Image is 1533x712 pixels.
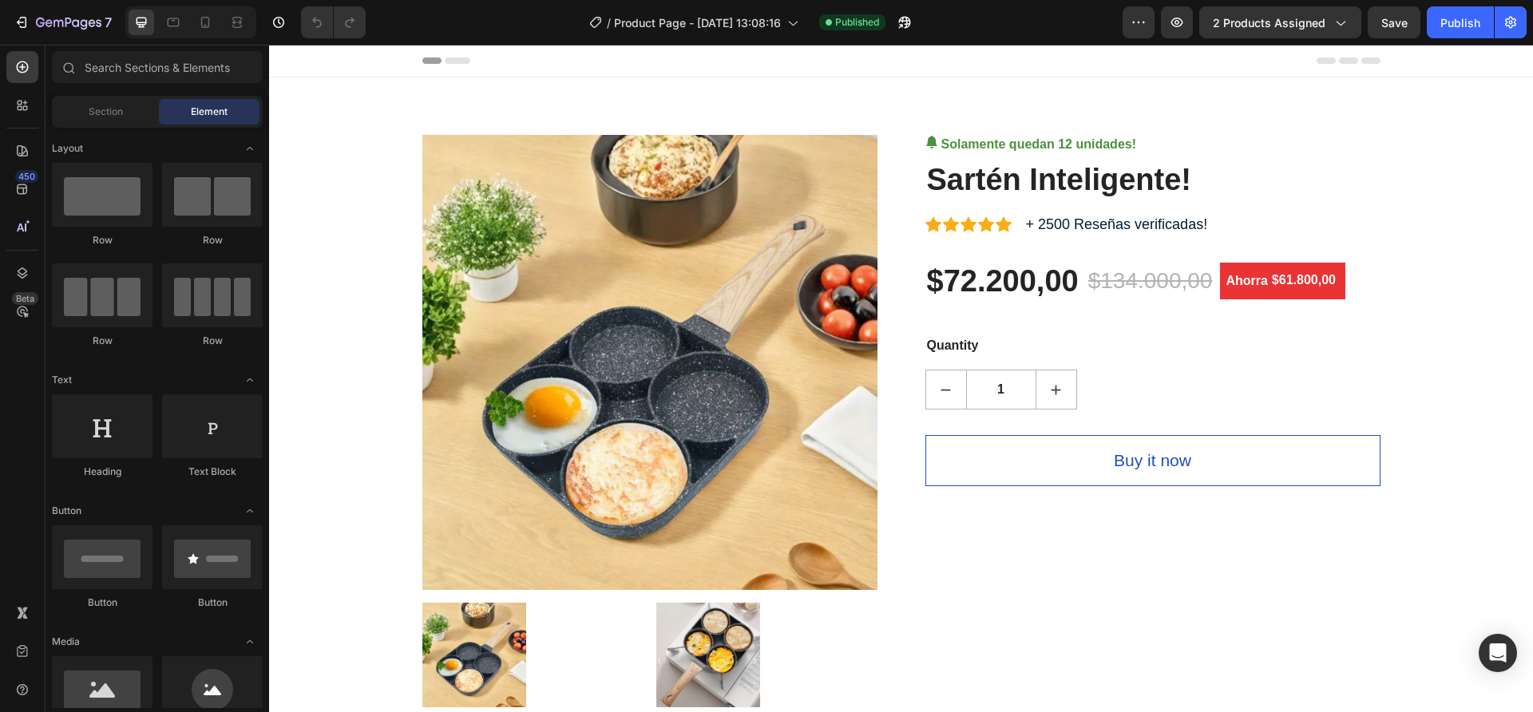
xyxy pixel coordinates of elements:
span: Toggle open [237,367,263,393]
button: Save [1368,6,1420,38]
span: / [607,14,611,31]
div: Undo/Redo [301,6,366,38]
span: Save [1381,16,1408,30]
div: Button [52,595,153,610]
div: Row [52,233,153,247]
span: 2 products assigned [1213,14,1325,31]
span: Product Page - [DATE] 13:08:16 [614,14,781,31]
div: $61.800,00 [1001,224,1068,247]
h2: Sartén Inteligente! [656,116,1111,156]
span: Section [89,105,123,119]
span: Media [52,635,80,649]
div: Buy it now [845,403,922,429]
div: Heading [52,465,153,479]
iframe: Design area [269,45,1533,712]
span: Toggle open [237,498,263,524]
button: Buy it now [656,390,1111,441]
img: Gray helmet for bikers [504,558,608,663]
span: Text [52,373,72,387]
span: Toggle open [237,136,263,161]
div: $134.000,00 [818,218,945,255]
input: Search Sections & Elements [52,51,263,83]
p: 7 [105,13,112,32]
div: Button [162,595,263,610]
span: Published [835,15,879,30]
span: Layout [52,141,83,156]
div: 450 [15,170,38,183]
div: $72.200,00 [656,217,811,257]
input: quantity [697,326,767,364]
button: 2 products assigned [1199,6,1361,38]
button: Publish [1427,6,1494,38]
div: Ahorra [954,224,1000,248]
div: Publish [1440,14,1480,31]
span: Element [191,105,228,119]
div: Quantity [656,290,1111,312]
div: Text Block [162,465,263,479]
button: 7 [6,6,119,38]
div: Row [162,334,263,348]
div: Open Intercom Messenger [1479,634,1517,672]
p: Solamente quedan 12 unidades! [672,90,868,109]
div: Row [162,233,263,247]
div: Row [52,334,153,348]
span: Button [52,504,81,518]
button: increment [767,326,807,364]
span: Toggle open [237,629,263,655]
span: + 2500 Reseñas verificadas! [757,172,939,188]
button: decrement [657,326,697,364]
div: Beta [12,292,38,305]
